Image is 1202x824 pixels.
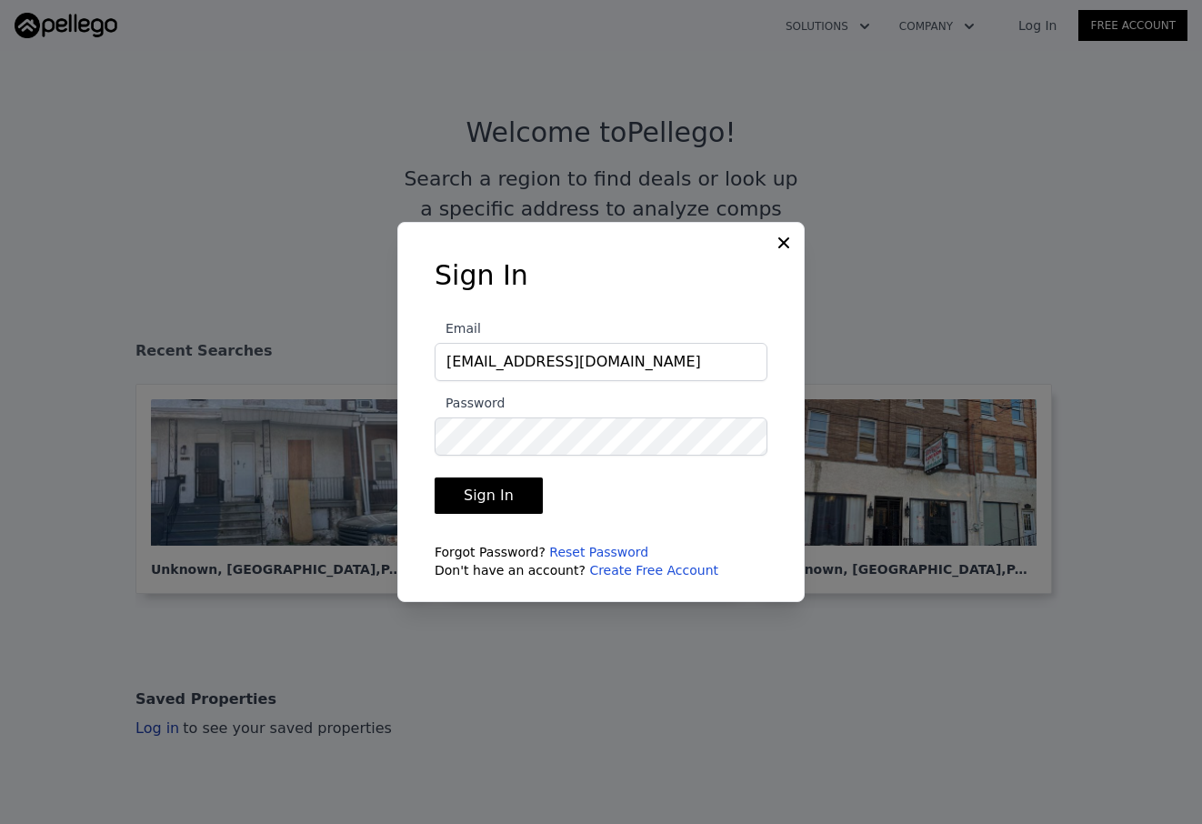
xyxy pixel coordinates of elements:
span: Password [435,396,505,410]
a: Create Free Account [589,563,718,578]
input: Email [435,343,767,381]
div: Forgot Password? Don't have an account? [435,543,767,579]
input: Password [435,417,767,456]
a: Reset Password [549,545,648,559]
button: Sign In [435,477,543,514]
h3: Sign In [435,259,767,292]
span: Email [435,321,481,336]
